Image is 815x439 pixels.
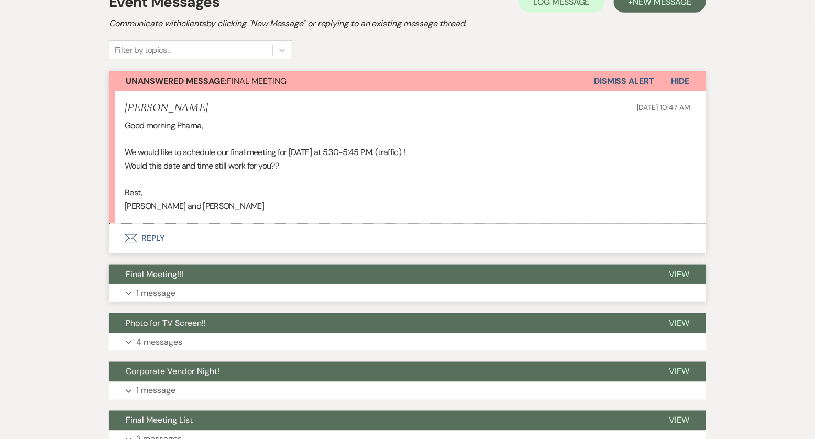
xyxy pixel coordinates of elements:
span: View [669,415,689,426]
button: Reply [109,224,706,253]
button: Unanswered Message:FINAL MEETING [109,71,594,91]
span: Final Meeting!!! [126,269,183,280]
span: Final Meeting List [126,415,193,426]
p: 4 messages [136,335,182,349]
h5: [PERSON_NAME] [125,102,208,115]
button: Final Meeting List [109,411,652,431]
button: 1 message [109,382,706,400]
button: View [652,411,706,431]
span: View [669,366,689,377]
p: We would like to schedule our final meeting for [DATE] at 5:30-5:45 P.M. (traffic) ! [125,146,690,159]
span: View [669,317,689,328]
button: Corporate Vendor Night! [109,362,652,382]
button: View [652,265,706,284]
p: Good morning Pharna, [125,119,690,133]
button: 1 message [109,284,706,302]
span: Hide [671,75,689,86]
span: Photo for TV Screen!! [126,317,206,328]
h2: Communicate with clients by clicking "New Message" or replying to an existing message thread. [109,17,706,30]
button: 4 messages [109,333,706,351]
p: Would this date and time still work for you?? [125,159,690,173]
button: View [652,362,706,382]
p: 1 message [136,287,175,300]
span: [DATE] 10:47 AM [637,103,690,112]
div: Filter by topics... [115,44,171,57]
button: Dismiss Alert [594,71,654,91]
p: [PERSON_NAME] and [PERSON_NAME] [125,200,690,213]
strong: Unanswered Message: [126,75,227,86]
p: Best, [125,186,690,200]
p: 1 message [136,384,175,398]
button: Hide [654,71,706,91]
button: View [652,313,706,333]
span: FINAL MEETING [126,75,287,86]
button: Photo for TV Screen!! [109,313,652,333]
span: Corporate Vendor Night! [126,366,219,377]
span: View [669,269,689,280]
button: Final Meeting!!! [109,265,652,284]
